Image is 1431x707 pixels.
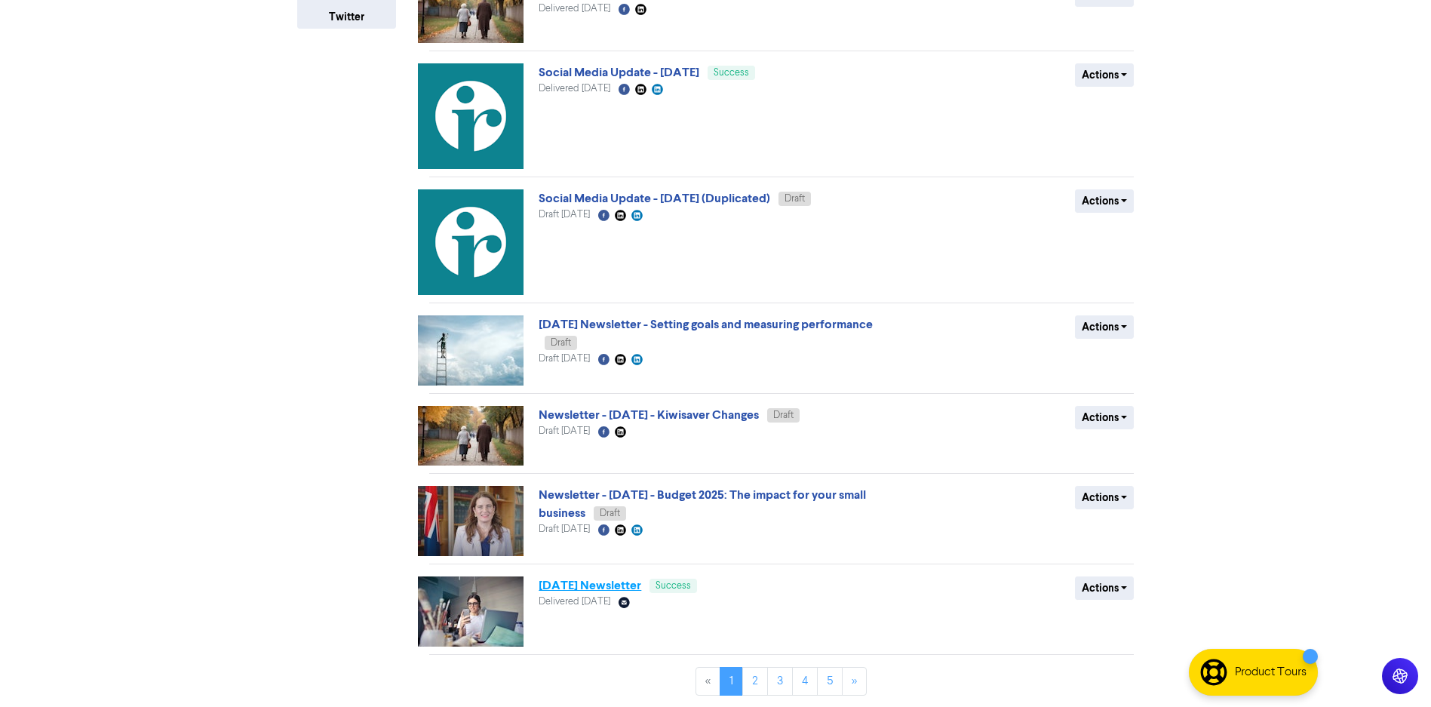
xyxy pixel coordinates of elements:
[539,354,590,364] span: Draft [DATE]
[539,191,770,206] a: Social Media Update - [DATE] (Duplicated)
[817,667,843,696] a: Page 5
[600,509,620,518] span: Draft
[297,5,396,29] button: Twitter
[714,68,749,78] span: Success
[1075,63,1135,87] button: Actions
[539,597,610,607] span: Delivered [DATE]
[418,576,524,647] img: image_1741218120732.jpg
[539,4,610,14] span: Delivered [DATE]
[785,194,805,204] span: Draft
[539,407,759,423] a: Newsletter - [DATE] - Kiwisaver Changes
[767,667,793,696] a: Page 3
[1075,189,1135,213] button: Actions
[539,524,590,534] span: Draft [DATE]
[539,578,641,593] a: [DATE] Newsletter
[742,667,768,696] a: Page 2
[539,84,610,94] span: Delivered [DATE]
[773,410,794,420] span: Draft
[539,426,590,436] span: Draft [DATE]
[842,667,867,696] a: »
[539,487,866,521] a: Newsletter - [DATE] - Budget 2025: The impact for your small business
[1075,406,1135,429] button: Actions
[1075,315,1135,339] button: Actions
[539,210,590,220] span: Draft [DATE]
[418,315,524,386] img: image_1751402417876.jpeg
[1075,486,1135,509] button: Actions
[539,317,873,332] a: [DATE] Newsletter - Setting goals and measuring performance
[418,189,524,295] img: image_1747289343997.png
[418,63,524,169] img: image_1752721915775.png
[792,667,818,696] a: Page 4
[539,65,699,80] a: Social Media Update - [DATE]
[418,406,524,466] img: image_1750020886078.jpg
[1356,635,1431,707] iframe: Chat Widget
[720,667,743,696] a: Page 1 is your current page
[418,486,524,556] img: image_1749772690776.jpeg
[551,338,571,348] span: Draft
[1075,576,1135,600] button: Actions
[656,581,691,591] span: Success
